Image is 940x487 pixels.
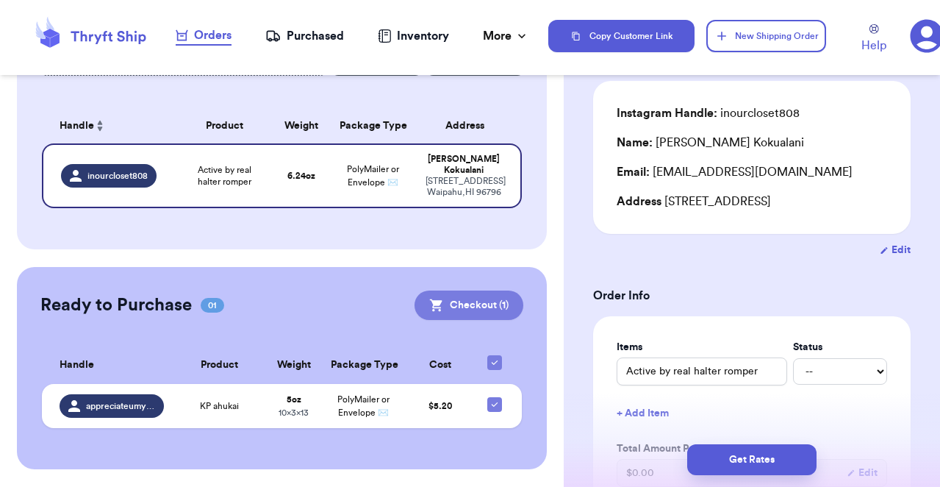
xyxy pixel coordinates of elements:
[861,37,886,54] span: Help
[176,26,232,46] a: Orders
[94,117,106,135] button: Sort ascending
[415,291,523,320] button: Checkout (1)
[617,134,804,152] div: [PERSON_NAME] Kokualani
[200,400,239,412] span: KP ahukai
[617,193,887,210] div: [STREET_ADDRESS]
[330,108,417,143] th: Package Type
[593,287,911,305] h3: Order Info
[176,26,232,44] div: Orders
[426,176,503,198] div: [STREET_ADDRESS] Waipahu , HI 96796
[880,243,911,257] button: Edit
[265,346,321,384] th: Weight
[617,137,653,149] span: Name:
[617,107,717,119] span: Instagram Handle:
[483,27,529,45] div: More
[87,170,148,182] span: inourcloset808
[426,154,503,176] div: [PERSON_NAME] Kokualani
[173,346,266,384] th: Product
[185,164,264,188] span: Active by real halter romper
[428,402,452,410] span: $ 5.20
[176,108,273,143] th: Product
[706,20,827,52] button: New Shipping Order
[417,108,523,143] th: Address
[617,340,787,355] label: Items
[793,340,887,355] label: Status
[617,196,661,207] span: Address
[287,171,315,180] strong: 6.24 oz
[337,395,390,417] span: PolyMailer or Envelope ✉️
[617,166,650,178] span: Email:
[548,20,695,52] button: Copy Customer Link
[86,400,155,412] span: appreciateumyah
[273,108,330,143] th: Weight
[861,24,886,54] a: Help
[60,118,94,134] span: Handle
[406,346,476,384] th: Cost
[322,346,406,384] th: Package Type
[279,408,309,417] span: 10 x 3 x 13
[378,27,449,45] a: Inventory
[40,294,192,317] h2: Ready to Purchase
[60,358,94,373] span: Handle
[287,395,301,404] strong: 5 oz
[611,397,893,430] button: + Add Item
[617,163,887,181] div: [EMAIL_ADDRESS][DOMAIN_NAME]
[687,444,817,475] button: Get Rates
[617,104,800,122] div: inourcloset808
[347,165,399,187] span: PolyMailer or Envelope ✉️
[265,27,344,45] a: Purchased
[201,298,224,313] span: 01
